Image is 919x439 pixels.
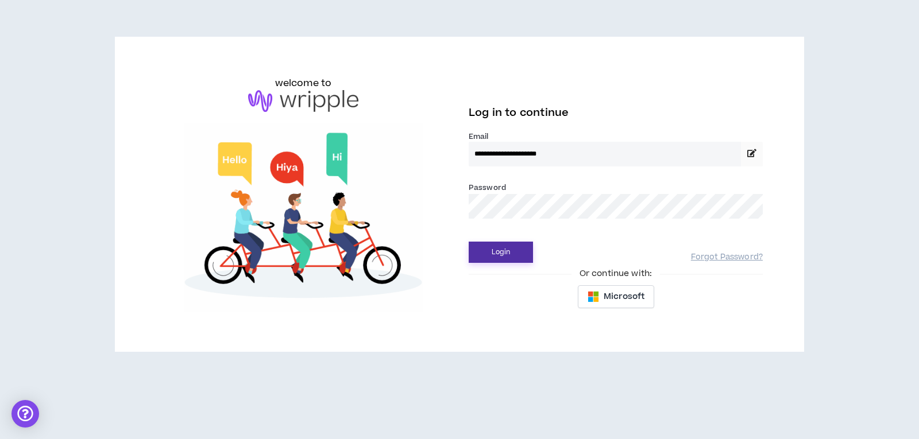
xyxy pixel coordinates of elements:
span: Microsoft [604,290,644,303]
h6: welcome to [275,76,332,90]
img: Welcome to Wripple [156,123,450,312]
a: Forgot Password? [691,252,763,263]
div: Open Intercom Messenger [11,400,39,428]
button: Login [469,242,533,263]
label: Email [469,131,763,142]
button: Microsoft [578,285,654,308]
label: Password [469,182,506,193]
span: Or continue with: [572,267,660,280]
span: Log in to continue [469,106,569,120]
img: logo-brand.png [248,90,358,112]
